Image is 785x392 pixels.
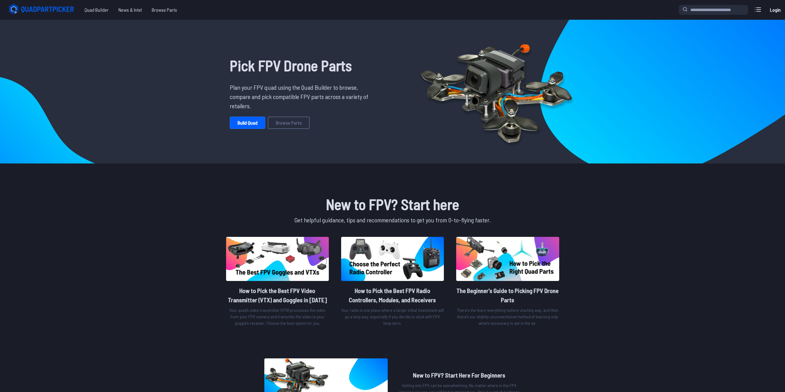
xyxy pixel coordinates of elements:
[456,237,559,329] a: image of postThe Beginner's Guide to Picking FPV Drone PartsThere’s the learn-everything-before-s...
[226,237,329,281] img: image of post
[341,237,444,281] img: image of post
[456,286,559,304] h2: The Beginner's Guide to Picking FPV Drone Parts
[341,307,444,326] p: Your radio is one place where a larger initial investment will go a long way, especially if you d...
[768,4,783,16] a: Login
[456,237,559,281] img: image of post
[226,286,329,304] h2: How to Pick the Best FPV Video Transmitter (VTX) and Goggles in [DATE]
[230,117,265,129] a: Build Quad
[230,54,373,76] h1: Pick FPV Drone Parts
[407,30,585,153] img: Quadcopter
[147,4,182,16] a: Browse Parts
[226,307,329,326] p: Your quad’s video transmitter (VTX) processes the video from your FPV camera and transmits the vi...
[398,370,521,380] h2: New to FPV? Start Here For Beginners
[456,307,559,326] p: There’s the learn-everything-before-starting way, and then there’s our slightly unconventional me...
[341,286,444,304] h2: How to Pick the Best FPV Radio Controllers, Modules, and Receivers
[226,237,329,329] a: image of postHow to Pick the Best FPV Video Transmitter (VTX) and Goggles in [DATE]Your quad’s vi...
[80,4,114,16] a: Quad Builder
[225,193,560,215] h1: New to FPV? Start here
[341,237,444,329] a: image of postHow to Pick the Best FPV Radio Controllers, Modules, and ReceiversYour radio is one ...
[268,117,310,129] a: Browse Parts
[114,4,147,16] a: News & Intel
[225,215,560,225] p: Get helpful guidance, tips and recommendations to get you from 0-to-flying faster.
[230,83,373,110] p: Plan your FPV quad using the Quad Builder to browse, compare and pick compatible FPV parts across...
